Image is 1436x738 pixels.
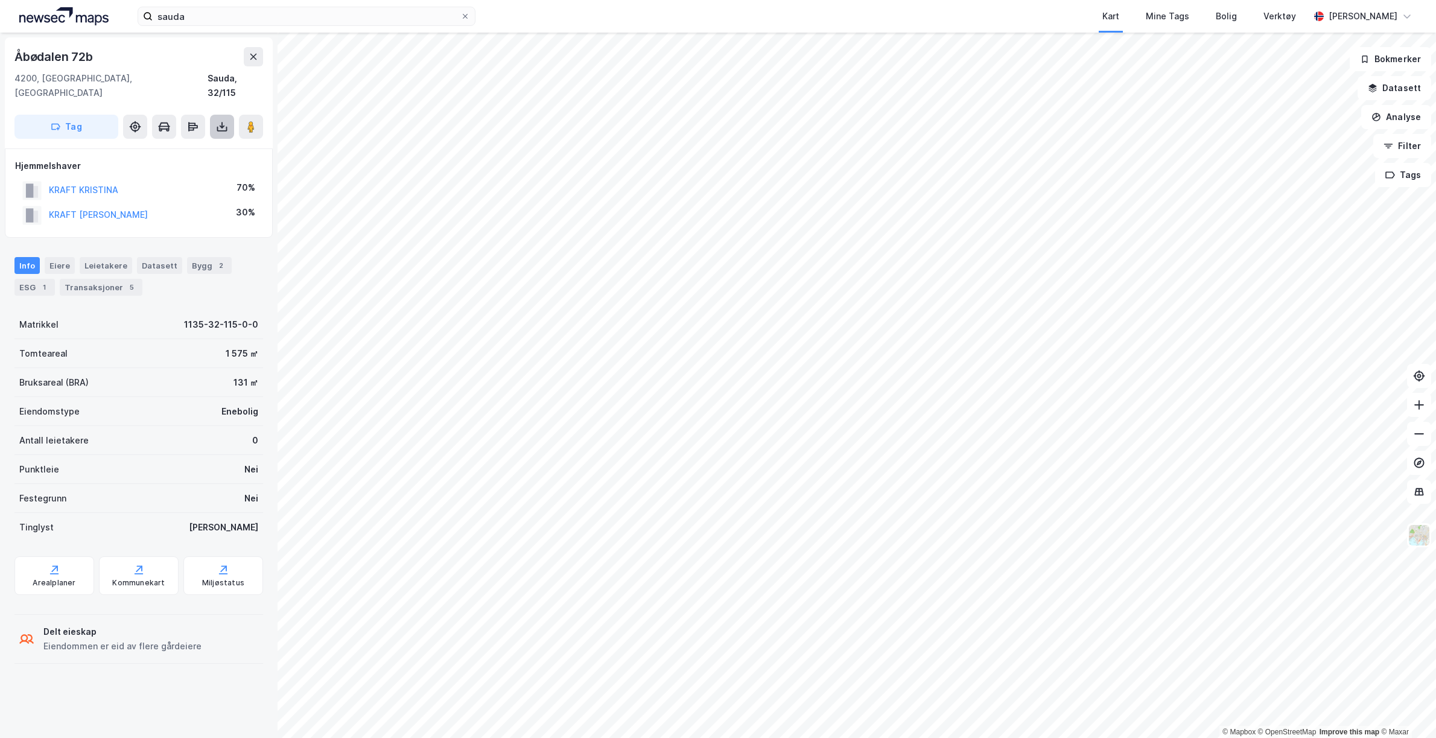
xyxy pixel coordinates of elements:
div: 4200, [GEOGRAPHIC_DATA], [GEOGRAPHIC_DATA] [14,71,208,100]
img: logo.a4113a55bc3d86da70a041830d287a7e.svg [19,7,109,25]
div: 2 [215,259,227,272]
div: 5 [125,281,138,293]
button: Analyse [1361,105,1431,129]
div: Eiendommen er eid av flere gårdeiere [43,639,202,654]
div: Enebolig [221,404,258,419]
div: 70% [237,180,255,195]
div: ESG [14,279,55,296]
button: Filter [1373,134,1431,158]
div: Kart [1102,9,1119,24]
div: [PERSON_NAME] [189,520,258,535]
div: Nei [244,491,258,506]
iframe: Chat Widget [1376,680,1436,738]
div: Transaksjoner [60,279,142,296]
div: 0 [252,433,258,448]
div: Antall leietakere [19,433,89,448]
div: Nei [244,462,258,477]
div: Leietakere [80,257,132,274]
div: Bygg [187,257,232,274]
button: Datasett [1358,76,1431,100]
div: Punktleie [19,462,59,477]
div: 131 ㎡ [234,375,258,390]
div: Kontrollprogram for chat [1376,680,1436,738]
a: Mapbox [1222,728,1256,736]
div: 1 [38,281,50,293]
a: Improve this map [1320,728,1379,736]
div: Tomteareal [19,346,68,361]
div: Festegrunn [19,491,66,506]
img: Z [1408,524,1431,547]
div: Info [14,257,40,274]
div: Miljøstatus [202,578,244,588]
div: Eiere [45,257,75,274]
button: Tag [14,115,118,139]
div: Mine Tags [1146,9,1189,24]
div: Åbødalen 72b [14,47,95,66]
div: Datasett [137,257,182,274]
div: [PERSON_NAME] [1329,9,1397,24]
div: Hjemmelshaver [15,159,262,173]
div: Bolig [1216,9,1237,24]
div: Bruksareal (BRA) [19,375,89,390]
div: Tinglyst [19,520,54,535]
div: Matrikkel [19,317,59,332]
div: Eiendomstype [19,404,80,419]
div: Delt eieskap [43,625,202,639]
div: Arealplaner [33,578,75,588]
div: Verktøy [1263,9,1296,24]
div: 1 575 ㎡ [226,346,258,361]
button: Bokmerker [1350,47,1431,71]
div: Kommunekart [112,578,165,588]
div: Sauda, 32/115 [208,71,263,100]
a: OpenStreetMap [1258,728,1317,736]
input: Søk på adresse, matrikkel, gårdeiere, leietakere eller personer [153,7,460,25]
button: Tags [1375,163,1431,187]
div: 30% [236,205,255,220]
div: 1135-32-115-0-0 [184,317,258,332]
